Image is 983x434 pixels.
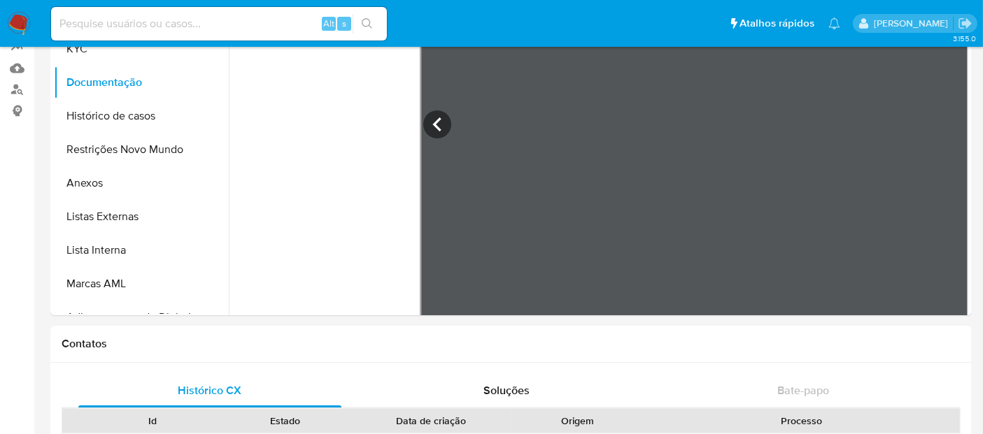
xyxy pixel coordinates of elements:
[953,33,976,44] span: 3.155.0
[828,17,840,29] a: Notificações
[958,16,973,31] a: Sair
[54,267,229,301] button: Marcas AML
[483,382,530,398] span: Soluções
[54,32,229,66] button: KYC
[353,14,381,34] button: search-icon
[54,133,229,166] button: Restrições Novo Mundo
[54,166,229,200] button: Anexos
[653,414,950,428] div: Processo
[178,382,242,398] span: Histórico CX
[777,382,829,398] span: Bate-papo
[740,16,814,31] span: Atalhos rápidos
[361,414,502,428] div: Data de criação
[874,17,953,30] p: erico.trevizan@mercadopago.com.br
[54,301,229,334] button: Adiantamentos de Dinheiro
[229,414,341,428] div: Estado
[54,66,229,99] button: Documentação
[342,17,346,30] span: s
[97,414,209,428] div: Id
[521,414,634,428] div: Origem
[54,233,229,267] button: Lista Interna
[54,99,229,133] button: Histórico de casos
[62,337,961,351] h1: Contatos
[51,15,387,33] input: Pesquise usuários ou casos...
[54,200,229,233] button: Listas Externas
[323,17,334,30] span: Alt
